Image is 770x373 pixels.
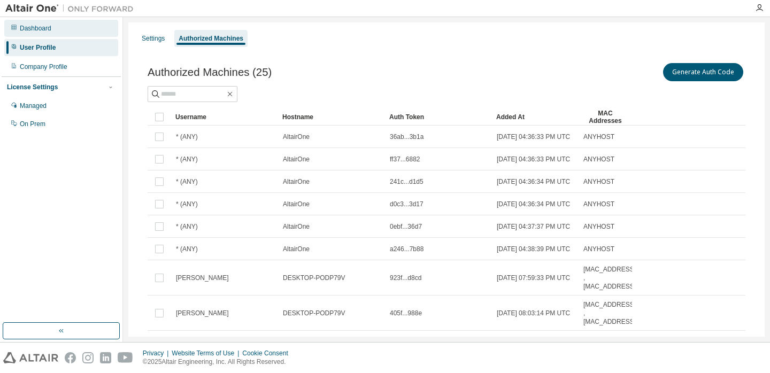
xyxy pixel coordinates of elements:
img: instagram.svg [82,352,94,363]
div: Managed [20,102,47,110]
span: 0ebf...36d7 [390,222,422,231]
span: [MAC_ADDRESS] , [MAC_ADDRESS] [583,265,636,291]
img: Altair One [5,3,139,14]
div: Privacy [143,349,172,358]
span: [PERSON_NAME] [176,274,229,282]
span: [MAC_ADDRESS] , [MAC_ADDRESS] [583,300,636,326]
span: [DATE] 04:36:34 PM UTC [497,200,570,208]
span: DESKTOP-PODP79V [283,274,345,282]
span: Authorized Machines (25) [148,66,272,79]
span: AltairOne [283,133,310,141]
span: [DATE] 04:36:33 PM UTC [497,133,570,141]
span: ANYHOST [583,245,614,253]
span: ff37...6882 [390,155,420,164]
span: [DATE] 04:36:34 PM UTC [497,177,570,186]
div: Company Profile [20,63,67,71]
span: d0c3...3d17 [390,200,423,208]
span: ANYHOST [583,155,614,164]
span: AltairOne [283,177,310,186]
p: © 2025 Altair Engineering, Inc. All Rights Reserved. [143,358,295,367]
img: youtube.svg [118,352,133,363]
span: DESKTOP-PODP79V [283,309,345,317]
span: AltairOne [283,222,310,231]
span: * (ANY) [176,245,198,253]
span: ANYHOST [583,133,614,141]
span: ANYHOST [583,200,614,208]
div: Settings [142,34,165,43]
div: Website Terms of Use [172,349,242,358]
span: * (ANY) [176,155,198,164]
span: [DATE] 04:38:39 PM UTC [497,245,570,253]
div: Cookie Consent [242,349,294,358]
span: [PERSON_NAME] [176,309,229,317]
span: [DATE] 04:37:37 PM UTC [497,222,570,231]
span: AltairOne [283,200,310,208]
span: * (ANY) [176,133,198,141]
span: 923f...d8cd [390,274,421,282]
div: Authorized Machines [179,34,243,43]
div: License Settings [7,83,58,91]
span: 405f...988e [390,309,422,317]
img: altair_logo.svg [3,352,58,363]
span: [DATE] 08:03:14 PM UTC [497,309,570,317]
div: Username [175,108,274,126]
img: linkedin.svg [100,352,111,363]
span: [DATE] 07:59:33 PM UTC [497,274,570,282]
button: Generate Auth Code [663,63,743,81]
div: User Profile [20,43,56,52]
span: ANYHOST [583,222,614,231]
span: AltairOne [283,245,310,253]
span: ANYHOST [583,177,614,186]
div: Dashboard [20,24,51,33]
span: AltairOne [283,155,310,164]
div: MAC Addresses [583,108,628,126]
span: 36ab...3b1a [390,133,423,141]
div: Hostname [282,108,381,126]
span: a246...7b88 [390,245,423,253]
span: 241c...d1d5 [390,177,423,186]
span: * (ANY) [176,177,198,186]
div: Added At [496,108,574,126]
div: On Prem [20,120,45,128]
span: * (ANY) [176,200,198,208]
span: * (ANY) [176,222,198,231]
span: [DATE] 04:36:33 PM UTC [497,155,570,164]
div: Auth Token [389,108,488,126]
img: facebook.svg [65,352,76,363]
